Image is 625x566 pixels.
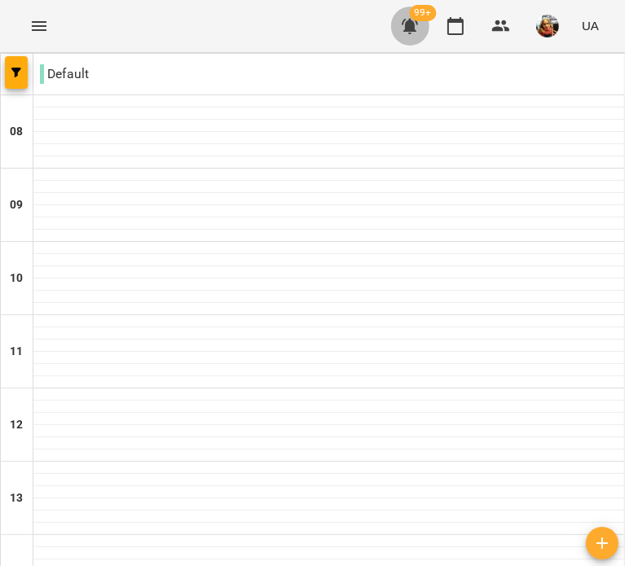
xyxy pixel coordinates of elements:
[40,64,89,84] p: Default
[10,123,23,141] h6: 08
[20,7,59,46] button: Menu
[10,416,23,434] h6: 12
[10,196,23,214] h6: 09
[582,17,599,34] span: UA
[10,270,23,287] h6: 10
[10,343,23,361] h6: 11
[410,5,437,21] span: 99+
[536,15,559,37] img: edc150b1e3960c0f40dc8d3aa1737096.jpeg
[586,527,618,559] button: Створити урок
[575,11,605,41] button: UA
[10,489,23,507] h6: 13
